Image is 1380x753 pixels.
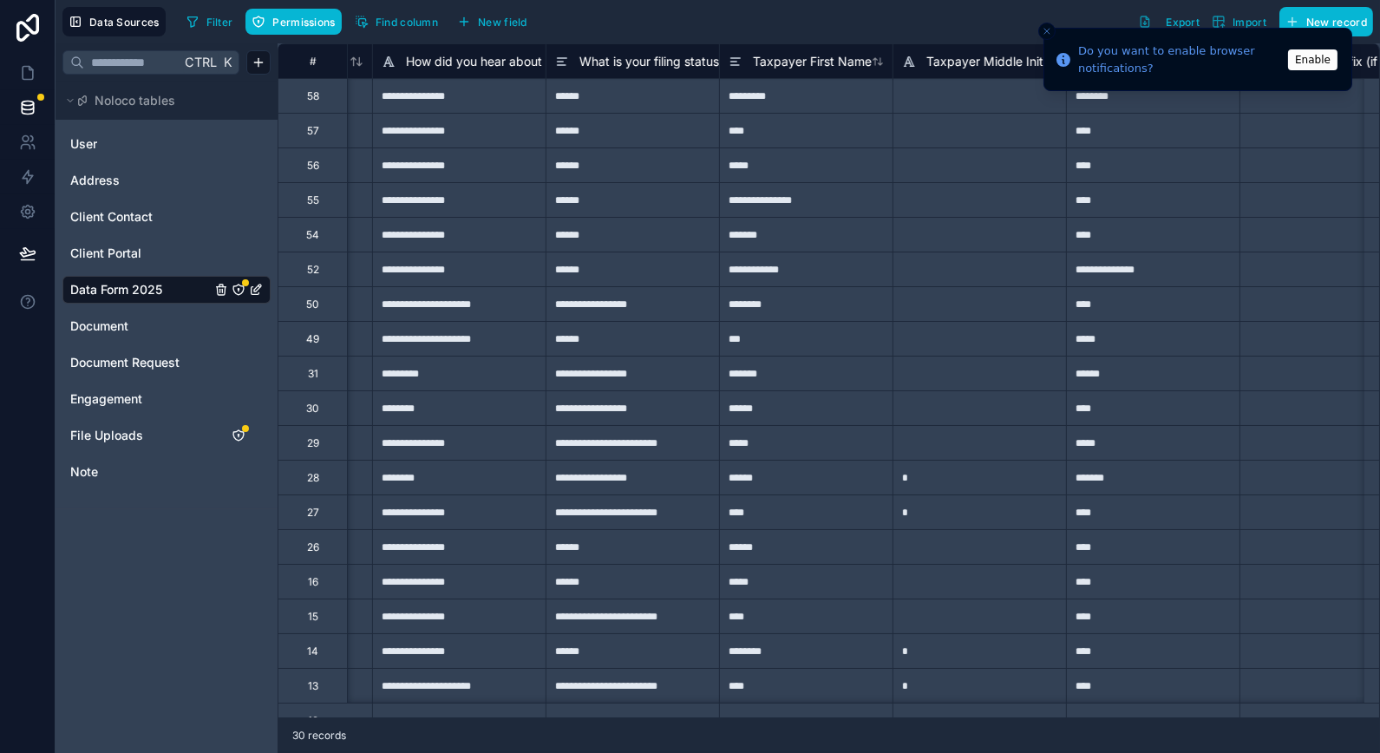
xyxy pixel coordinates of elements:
[70,318,211,335] a: Document
[95,92,175,109] span: Noloco tables
[62,7,166,36] button: Data Sources
[70,463,211,481] a: Note
[1288,49,1337,70] button: Enable
[306,332,319,346] div: 49
[62,130,271,158] div: User
[183,51,219,73] span: Ctrl
[1272,7,1373,36] a: New record
[926,53,1056,70] span: Taxpayer Middle Initial
[70,135,211,153] a: User
[308,679,318,693] div: 13
[245,9,341,35] button: Permissions
[478,16,527,29] span: New field
[70,172,211,189] a: Address
[62,239,271,267] div: Client Portal
[272,16,335,29] span: Permissions
[291,55,334,68] div: #
[89,16,160,29] span: Data Sources
[62,312,271,340] div: Document
[349,9,444,35] button: Find column
[206,16,233,29] span: Filter
[406,53,559,70] span: How did you hear about us
[307,193,319,207] div: 55
[70,172,120,189] span: Address
[70,281,211,298] a: Data Form 2025
[70,245,141,262] span: Client Portal
[245,9,348,35] a: Permissions
[307,436,319,450] div: 29
[221,56,233,69] span: K
[306,402,319,416] div: 30
[308,610,318,624] div: 15
[62,88,260,113] button: Noloco tables
[62,385,271,413] div: Engagement
[1078,43,1283,76] div: Do you want to enable browser notifications?
[62,276,271,304] div: Data Form 2025
[292,729,346,743] span: 30 records
[307,124,319,138] div: 57
[70,245,211,262] a: Client Portal
[62,167,271,194] div: Address
[62,349,271,376] div: Document Request
[180,9,239,35] button: Filter
[1279,7,1373,36] button: New record
[307,159,319,173] div: 56
[70,135,97,153] span: User
[308,714,318,728] div: 12
[306,228,319,242] div: 54
[307,506,319,520] div: 27
[753,53,872,70] span: Taxpayer First Name
[70,390,211,408] a: Engagement
[70,208,211,226] a: Client Contact
[70,354,211,371] a: Document Request
[1206,7,1272,36] button: Import
[70,318,128,335] span: Document
[307,471,319,485] div: 28
[70,427,211,444] a: File Uploads
[306,298,319,311] div: 50
[376,16,438,29] span: Find column
[62,458,271,486] div: Note
[307,263,319,277] div: 52
[70,427,143,444] span: File Uploads
[1038,23,1056,40] button: Close toast
[70,390,142,408] span: Engagement
[308,575,318,589] div: 16
[70,354,180,371] span: Document Request
[451,9,533,35] button: New field
[307,540,319,554] div: 26
[70,281,162,298] span: Data Form 2025
[1132,7,1206,36] button: Export
[307,89,319,103] div: 58
[307,645,318,658] div: 14
[70,208,153,226] span: Client Contact
[579,53,719,70] span: What is your filing status
[70,463,98,481] span: Note
[308,367,318,381] div: 31
[62,422,271,449] div: File Uploads
[62,203,271,231] div: Client Contact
